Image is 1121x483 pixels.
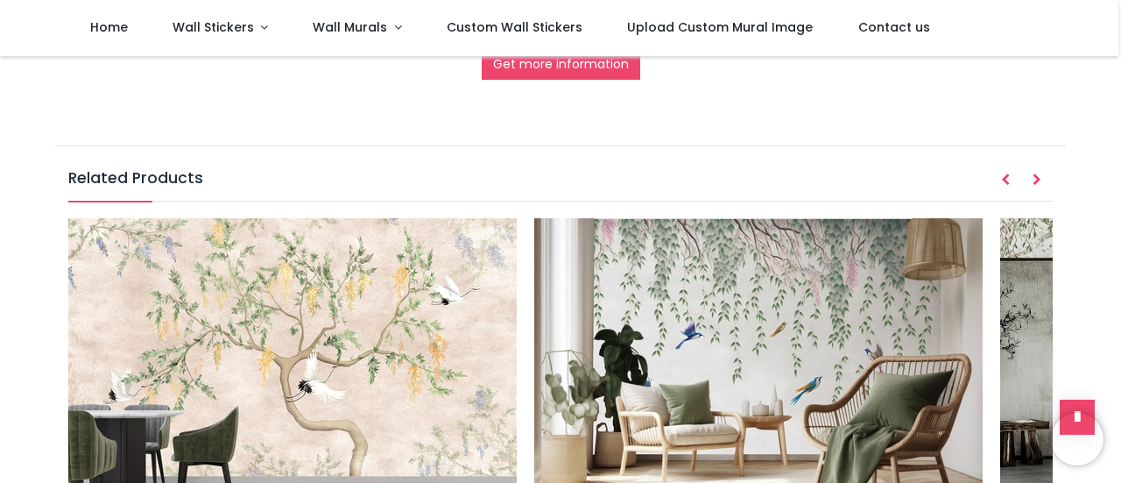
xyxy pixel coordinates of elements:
[90,18,128,36] span: Home
[447,18,582,36] span: Custom Wall Stickers
[313,18,387,36] span: Wall Murals
[173,18,254,36] span: Wall Stickers
[858,18,930,36] span: Contact us
[990,166,1021,195] button: Prev
[482,50,640,80] a: Get more information
[1021,166,1053,195] button: Next
[68,167,1052,201] h5: Related Products
[627,18,813,36] span: Upload Custom Mural Image
[1051,413,1103,465] iframe: Brevo live chat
